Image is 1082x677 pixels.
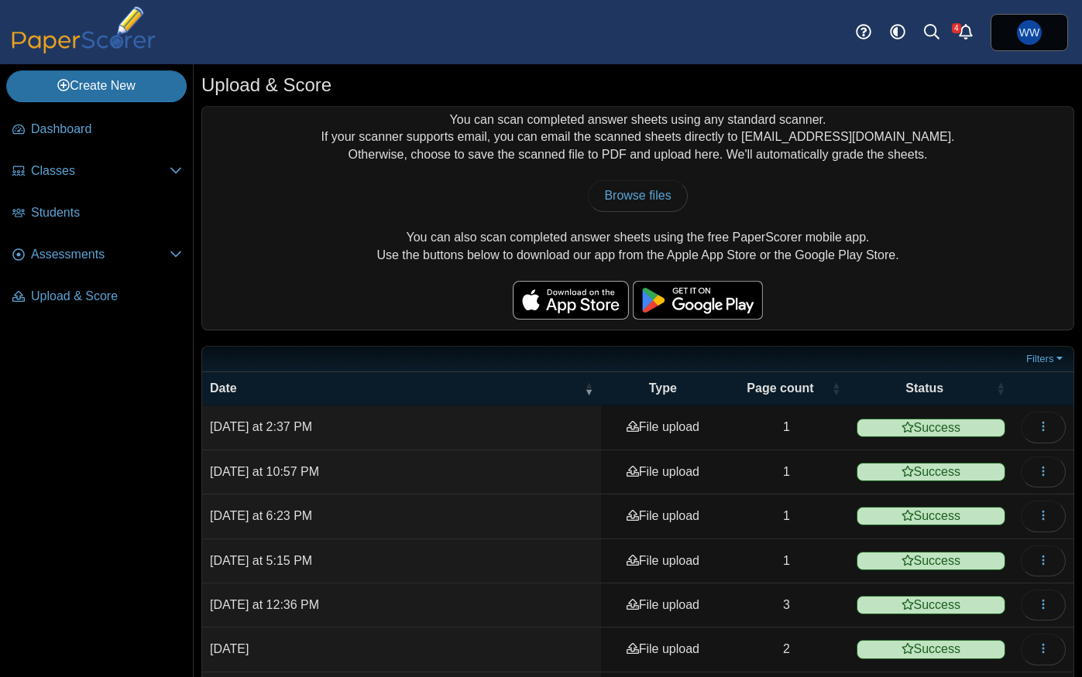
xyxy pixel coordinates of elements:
span: Success [857,552,1005,570]
span: Upload & Score [31,288,182,305]
a: PaperScorer [6,43,161,56]
span: Success [857,419,1005,437]
span: Page count : Activate to sort [832,381,841,396]
td: File upload [601,627,724,672]
td: 1 [724,494,848,539]
a: Create New [6,70,187,101]
span: Date [210,380,581,397]
a: Assessments [6,237,188,274]
span: William Whitney [1019,27,1039,38]
a: William Whitney [991,14,1068,51]
div: You can scan completed answer sheets using any standard scanner. If your scanner supports email, ... [202,107,1073,330]
a: Students [6,195,188,232]
td: File upload [601,450,724,494]
td: 1 [724,539,848,583]
span: William Whitney [1017,20,1042,45]
span: Date : Activate to remove sorting [584,381,593,396]
time: Oct 13, 2025 at 12:36 PM [210,598,319,611]
span: Status : Activate to sort [996,381,1005,396]
span: Students [31,204,182,221]
time: Oct 14, 2025 at 6:23 PM [210,509,312,522]
a: Classes [6,153,188,190]
td: File upload [601,583,724,627]
span: Page count [732,380,828,397]
img: google-play-badge.png [633,281,763,320]
span: Classes [31,162,170,180]
a: Upload & Score [6,279,188,316]
td: 1 [724,450,848,494]
time: Sep 30, 2025 at 7:08 PM [210,642,249,655]
span: Type [609,380,716,397]
span: Success [857,507,1005,525]
span: Success [857,640,1005,658]
img: PaperScorer [6,6,161,53]
span: Dashboard [31,121,182,138]
img: apple-store-badge.svg [513,281,629,320]
a: Dashboard [6,111,188,149]
td: File upload [601,494,724,539]
time: Oct 14, 2025 at 10:57 PM [210,465,319,478]
td: File upload [601,539,724,583]
span: Success [857,596,1005,614]
td: File upload [601,405,724,450]
a: Browse files [588,180,687,211]
h1: Upload & Score [201,72,331,98]
td: 2 [724,627,848,672]
span: Success [857,463,1005,481]
span: Assessments [31,246,170,263]
a: Filters [1022,351,1070,367]
time: Oct 15, 2025 at 2:37 PM [210,420,312,433]
td: 3 [724,583,848,627]
a: Alerts [949,15,983,50]
td: 1 [724,405,848,450]
time: Oct 14, 2025 at 5:15 PM [210,554,312,567]
span: Status [857,380,993,397]
span: Browse files [604,189,671,202]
